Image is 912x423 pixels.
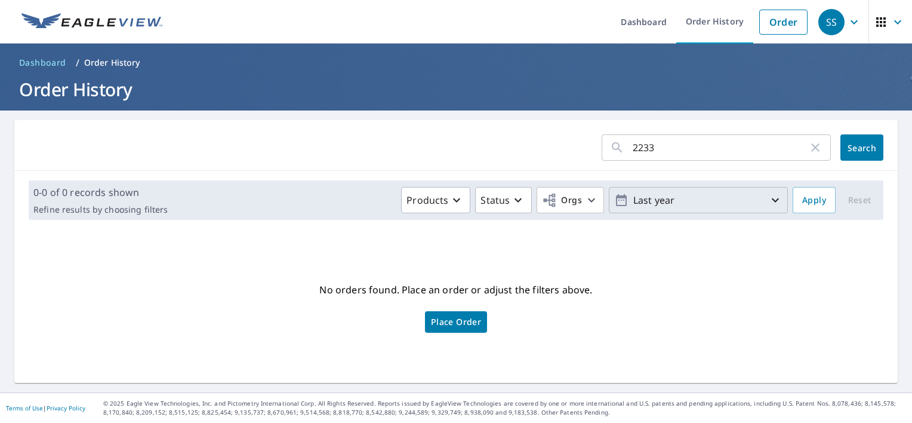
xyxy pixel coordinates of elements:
span: Apply [802,193,826,208]
h1: Order History [14,77,898,102]
p: 0-0 of 0 records shown [33,185,168,200]
p: Products [406,193,448,207]
p: Refine results by choosing filters [33,204,168,215]
span: Place Order [431,319,481,325]
input: Address, Report #, Claim ID, etc. [633,131,808,164]
p: No orders found. Place an order or adjust the filters above. [319,280,592,299]
li: / [76,56,79,70]
p: | [6,404,85,412]
button: Apply [793,187,836,213]
span: Search [850,142,874,154]
button: Status [475,187,532,213]
span: Dashboard [19,57,66,69]
button: Orgs [537,187,604,213]
button: Products [401,187,470,213]
button: Search [840,134,883,161]
a: Dashboard [14,53,71,72]
img: EV Logo [21,13,162,31]
p: Last year [628,190,768,211]
p: Status [480,193,510,207]
a: Order [759,10,808,35]
a: Place Order [425,311,487,333]
a: Privacy Policy [47,404,85,412]
p: Order History [84,57,140,69]
p: © 2025 Eagle View Technologies, Inc. and Pictometry International Corp. All Rights Reserved. Repo... [103,399,906,417]
a: Terms of Use [6,404,43,412]
div: SS [818,9,845,35]
span: Orgs [542,193,582,208]
nav: breadcrumb [14,53,898,72]
button: Last year [609,187,788,213]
